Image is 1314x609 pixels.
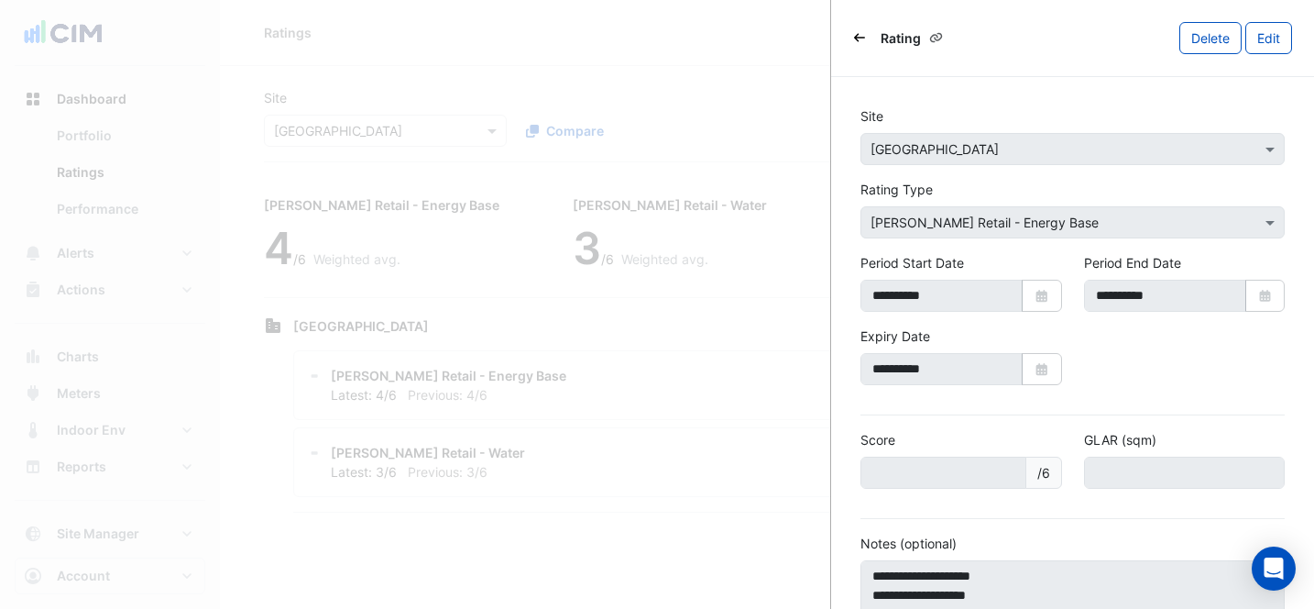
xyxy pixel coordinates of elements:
[1084,253,1181,272] label: Period End Date
[929,30,943,44] span: Copy link to clipboard
[860,180,933,199] label: Rating Type
[1179,22,1242,54] button: Delete
[853,28,866,47] button: Back
[1084,430,1156,449] label: GLAR (sqm)
[860,430,895,449] label: Score
[860,327,930,346] label: Expiry Date
[1025,457,1062,489] span: /6
[860,253,964,272] label: Period Start Date
[1252,547,1296,591] div: Open Intercom Messenger
[860,106,883,126] label: Site
[881,28,921,48] span: Rating
[1245,22,1292,54] button: Edit
[860,534,957,553] label: Notes (optional)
